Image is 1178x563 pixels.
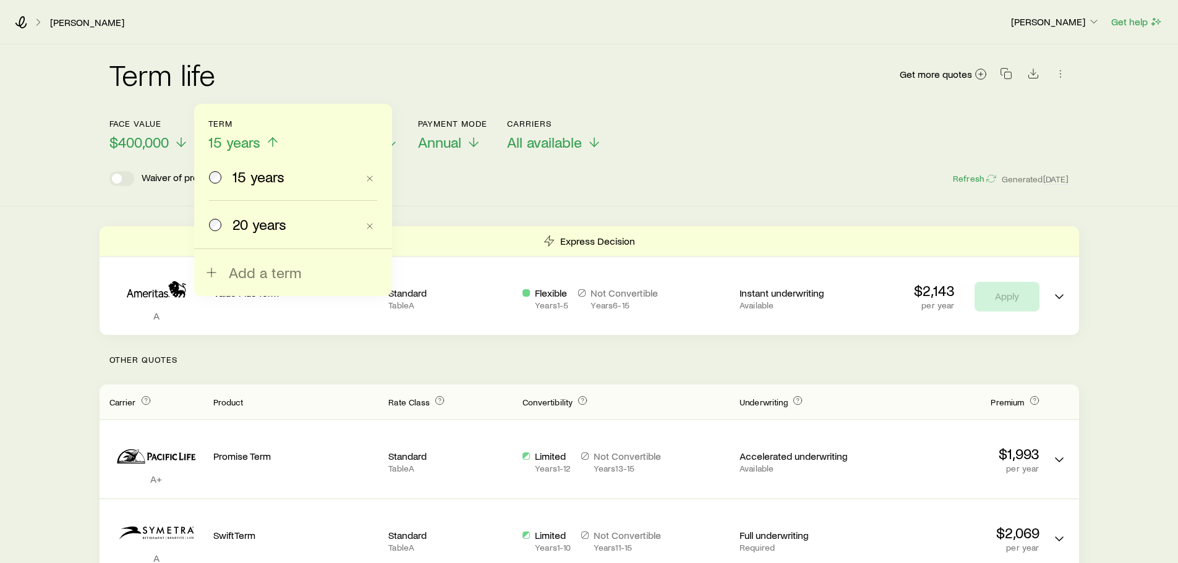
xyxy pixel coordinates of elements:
[388,397,430,407] span: Rate Class
[418,133,461,151] span: Annual
[874,445,1039,462] p: $1,993
[594,450,661,462] p: Not Convertible
[418,119,488,129] p: Payment Mode
[535,300,568,310] p: Years 1 - 5
[1043,174,1069,185] span: [DATE]
[49,17,125,28] a: [PERSON_NAME]
[874,464,1039,473] p: per year
[109,473,203,485] p: A+
[740,450,864,462] p: Accelerated underwriting
[388,464,513,473] p: Table A
[535,529,571,541] p: Limited
[1111,15,1163,29] button: Get help
[1010,15,1101,30] button: [PERSON_NAME]
[740,287,864,299] p: Instant underwriting
[109,310,203,322] p: A
[991,397,1024,407] span: Premium
[208,133,260,151] span: 15 years
[388,300,513,310] p: Table A
[213,397,244,407] span: Product
[418,119,488,151] button: Payment ModeAnnual
[535,464,571,473] p: Years 1 - 12
[900,69,972,79] span: Get more quotes
[874,543,1039,552] p: per year
[740,464,864,473] p: Available
[740,529,864,541] p: Full underwriting
[507,119,602,151] button: CarriersAll available
[109,119,189,129] p: Face value
[388,529,513,541] p: Standard
[535,450,571,462] p: Limited
[142,171,243,186] p: Waiver of premium rider
[213,450,379,462] p: Promise Term
[740,543,864,552] p: Required
[523,397,573,407] span: Convertibility
[1025,70,1042,82] a: Download CSV
[975,282,1039,311] button: Apply
[535,287,568,299] p: Flexible
[560,235,635,247] p: Express Decision
[535,543,571,552] p: Years 1 - 10
[740,300,864,310] p: Available
[507,133,582,151] span: All available
[388,450,513,462] p: Standard
[1002,174,1069,185] span: Generated
[109,397,136,407] span: Carrier
[100,226,1079,335] div: Term quotes
[594,543,661,552] p: Years 11 - 15
[591,300,658,310] p: Years 6 - 15
[109,59,216,89] h2: Term life
[740,397,788,407] span: Underwriting
[591,287,658,299] p: Not Convertible
[594,529,661,541] p: Not Convertible
[914,282,955,299] p: $2,143
[952,173,997,185] button: Refresh
[208,119,280,151] button: Term15 years
[388,543,513,552] p: Table A
[899,67,988,82] a: Get more quotes
[874,524,1039,541] p: $2,069
[1011,15,1100,28] p: [PERSON_NAME]
[109,119,189,151] button: Face value$400,000
[208,119,280,129] p: Term
[507,119,602,129] p: Carriers
[100,335,1079,384] p: Other Quotes
[109,133,169,151] span: $400,000
[388,287,513,299] p: Standard
[594,464,661,473] p: Years 13 - 15
[914,300,955,310] p: per year
[213,529,379,541] p: SwiftTerm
